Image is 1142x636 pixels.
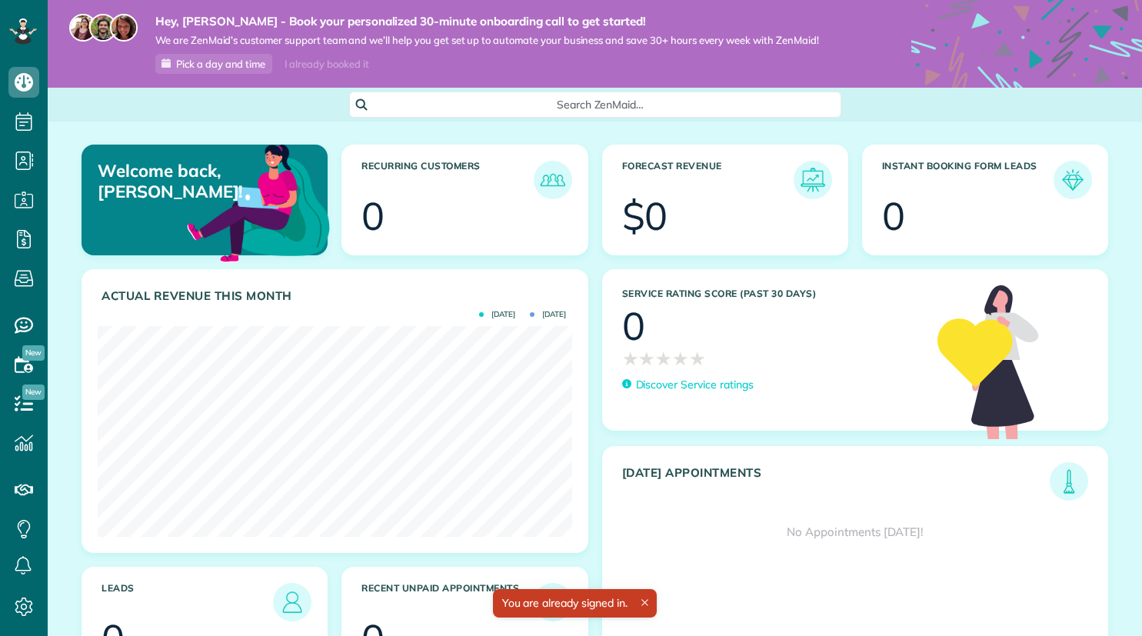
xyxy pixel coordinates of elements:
[110,14,138,42] img: michelle-19f622bdf1676172e81f8f8fba1fb50e276960ebfe0243fe18214015130c80e4.jpg
[361,583,533,621] h3: Recent unpaid appointments
[155,54,272,74] a: Pick a day and time
[1057,165,1088,195] img: icon_form_leads-04211a6a04a5b2264e4ee56bc0799ec3eb69b7e499cbb523a139df1d13a81ae0.png
[361,161,533,199] h3: Recurring Customers
[275,55,378,74] div: I already booked it
[882,161,1054,199] h3: Instant Booking Form Leads
[89,14,117,42] img: jorge-587dff0eeaa6aab1f244e6dc62b8924c3b6ad411094392a53c71c6c4a576187d.jpg
[622,288,922,299] h3: Service Rating score (past 30 days)
[622,345,639,372] span: ★
[622,377,754,393] a: Discover Service ratings
[22,345,45,361] span: New
[638,345,655,372] span: ★
[655,345,672,372] span: ★
[98,161,248,201] p: Welcome back, [PERSON_NAME]!
[882,197,905,235] div: 0
[622,307,645,345] div: 0
[277,587,308,618] img: icon_leads-1bed01f49abd5b7fead27621c3d59655bb73ed531f8eeb49469d10e621d6b896.png
[155,34,819,47] span: We are ZenMaid’s customer support team and we’ll help you get set up to automate your business an...
[538,587,568,618] img: icon_unpaid_appointments-47b8ce3997adf2238b356f14209ab4cced10bd1f174958f3ca8f1d0dd7fffeee.png
[184,127,333,276] img: dashboard_welcome-42a62b7d889689a78055ac9021e634bf52bae3f8056760290aed330b23ab8690.png
[672,345,689,372] span: ★
[636,377,754,393] p: Discover Service ratings
[622,466,1050,501] h3: [DATE] Appointments
[479,311,515,318] span: [DATE]
[102,289,572,303] h3: Actual Revenue this month
[492,589,656,618] div: You are already signed in.
[69,14,97,42] img: maria-72a9807cf96188c08ef61303f053569d2e2a8a1cde33d635c8a3ac13582a053d.jpg
[603,501,1108,564] div: No Appointments [DATE]!
[689,345,706,372] span: ★
[622,197,668,235] div: $0
[530,311,566,318] span: [DATE]
[797,165,828,195] img: icon_forecast_revenue-8c13a41c7ed35a8dcfafea3cbb826a0462acb37728057bba2d056411b612bbbe.png
[176,58,265,70] span: Pick a day and time
[538,165,568,195] img: icon_recurring_customers-cf858462ba22bcd05b5a5880d41d6543d210077de5bb9ebc9590e49fd87d84ed.png
[1054,466,1084,497] img: icon_todays_appointments-901f7ab196bb0bea1936b74009e4eb5ffbc2d2711fa7634e0d609ed5ef32b18b.png
[361,197,385,235] div: 0
[155,14,819,29] strong: Hey, [PERSON_NAME] - Book your personalized 30-minute onboarding call to get started!
[102,583,273,621] h3: Leads
[622,161,794,199] h3: Forecast Revenue
[22,385,45,400] span: New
